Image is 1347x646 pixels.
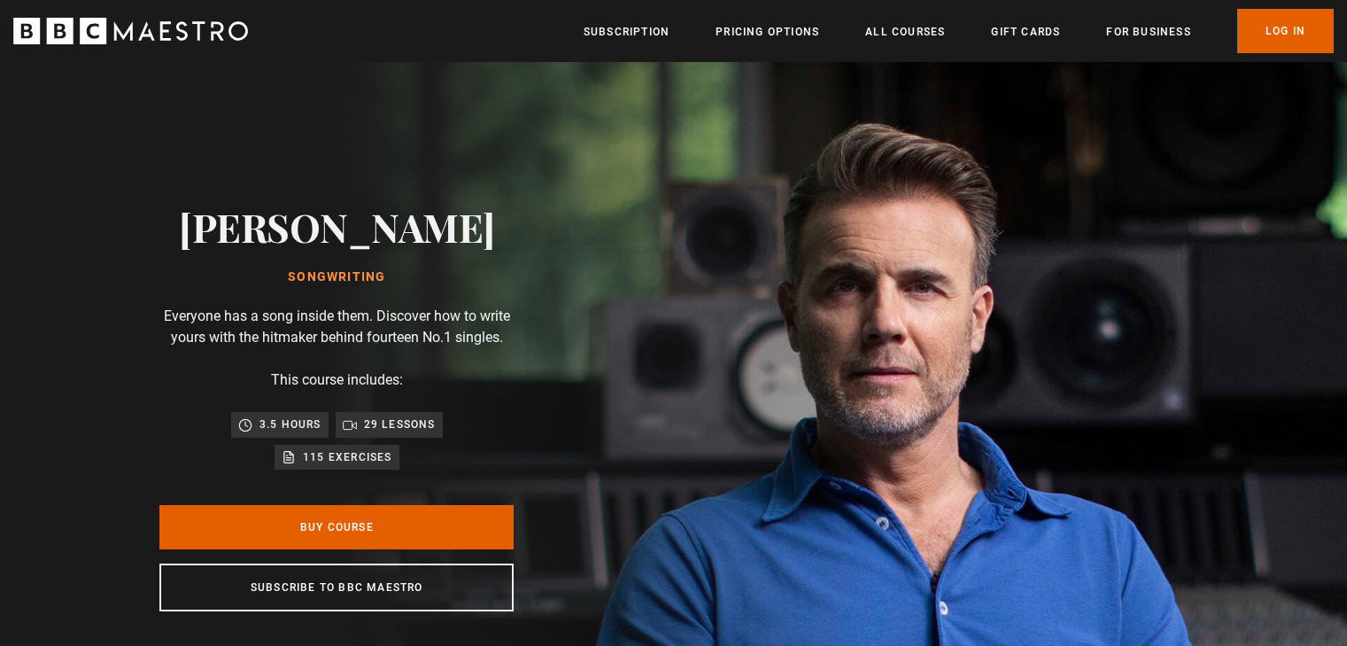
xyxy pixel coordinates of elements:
[13,18,248,44] svg: BBC Maestro
[1237,9,1334,53] a: Log In
[716,23,819,41] a: Pricing Options
[584,9,1334,53] nav: Primary
[159,564,514,611] a: Subscribe to BBC Maestro
[179,270,495,284] h1: Songwriting
[179,204,495,249] h2: [PERSON_NAME]
[303,448,392,466] p: 115 exercises
[159,505,514,549] a: Buy Course
[159,306,514,348] p: Everyone has a song inside them. Discover how to write yours with the hitmaker behind fourteen No...
[259,416,321,433] p: 3.5 hours
[584,23,670,41] a: Subscription
[1106,23,1190,41] a: For business
[865,23,945,41] a: All Courses
[271,370,403,391] p: This course includes:
[991,23,1060,41] a: Gift Cards
[364,416,436,433] p: 29 lessons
